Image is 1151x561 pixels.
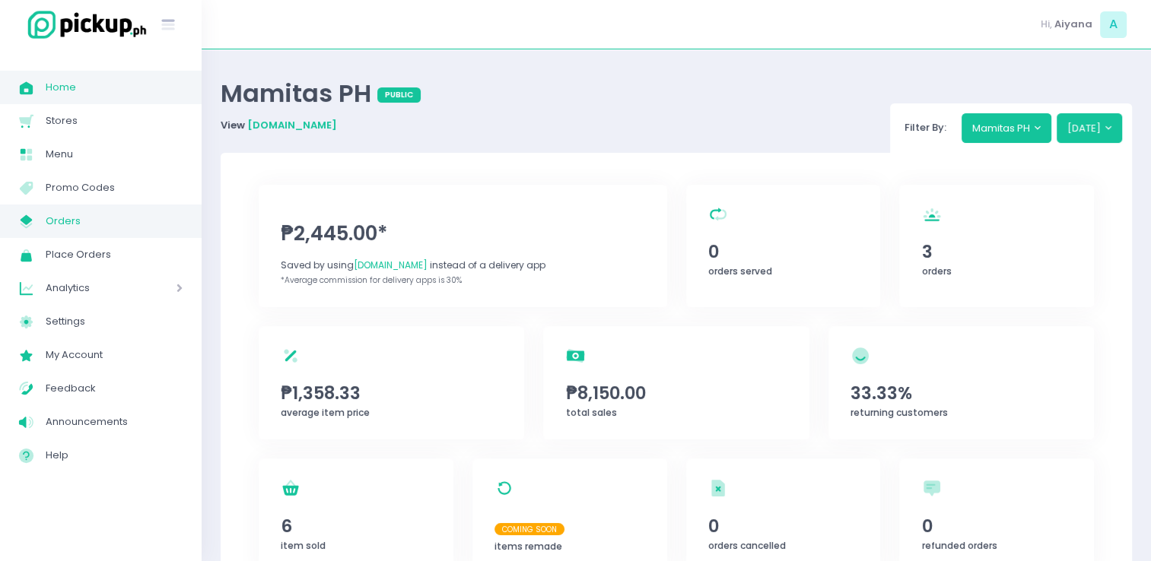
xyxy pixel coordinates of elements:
[46,312,183,331] span: Settings
[281,258,644,272] div: Saved by using instead of a delivery app
[851,406,948,419] span: returning customers
[46,412,183,432] span: Announcements
[494,523,564,535] span: Coming Soon
[377,87,421,103] span: public
[46,245,183,265] span: Place Orders
[46,111,183,131] span: Stores
[354,258,428,271] span: [DOMAIN_NAME]
[281,274,462,286] span: *Average commission for delivery apps is 30%
[922,513,1072,539] span: 0
[46,379,183,398] span: Feedback
[900,120,952,135] span: Filter By:
[1057,113,1123,142] button: [DATE]
[46,345,183,365] span: My Account
[19,8,148,41] img: logo
[281,380,502,406] span: ₱1,358.33
[46,78,183,97] span: Home
[281,219,644,249] span: ₱2,445.00*
[1100,11,1127,38] span: A
[221,76,377,110] span: Mamitas PH
[566,380,787,406] span: ₱8,150.00
[46,278,133,298] span: Analytics
[281,513,431,539] span: 6
[46,144,183,164] span: Menu
[708,265,772,277] span: orders served
[46,445,183,465] span: Help
[543,326,809,440] a: ₱8,150.00total sales
[922,265,952,277] span: orders
[708,539,786,552] span: orders cancelled
[46,211,183,231] span: Orders
[494,540,562,553] span: items remade
[566,406,617,419] span: total sales
[686,185,881,307] a: 0orders served
[46,178,183,198] span: Promo Codes
[708,513,858,539] span: 0
[1041,17,1052,32] span: Hi,
[828,326,1094,440] a: 33.33%returning customers
[962,113,1052,142] button: Mamitas PH
[281,406,370,419] span: average item price
[899,185,1094,307] a: 3orders
[922,239,1072,265] span: 3
[1054,17,1092,32] span: Aiyana
[922,539,997,552] span: refunded orders
[259,326,524,440] a: ₱1,358.33average item price
[221,118,421,133] p: View
[708,239,858,265] span: 0
[851,380,1072,406] span: 33.33%
[281,539,326,552] span: item sold
[247,118,337,132] a: [DOMAIN_NAME]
